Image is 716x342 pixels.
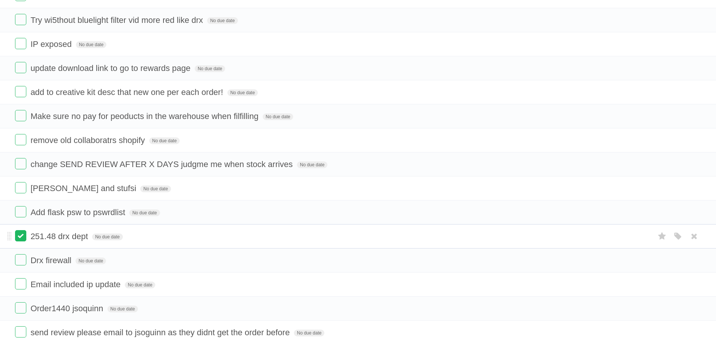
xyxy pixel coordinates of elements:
[30,304,105,313] span: Order1440 jsoquinn
[107,306,138,312] span: No due date
[15,14,26,25] label: Done
[15,206,26,217] label: Done
[149,137,180,144] span: No due date
[297,161,327,168] span: No due date
[76,41,106,48] span: No due date
[15,302,26,313] label: Done
[655,230,669,243] label: Star task
[30,39,74,49] span: IP exposed
[263,113,293,120] span: No due date
[129,209,160,216] span: No due date
[15,182,26,193] label: Done
[30,136,147,145] span: remove old collaboratrs shopify
[30,280,123,289] span: Email included ip update
[30,160,295,169] span: change SEND REVIEW AFTER X DAYS judgme me when stock arrives
[15,62,26,73] label: Done
[30,63,192,73] span: update download link to go to rewards page
[140,185,171,192] span: No due date
[30,256,73,265] span: Drx firewall
[207,17,238,24] span: No due date
[15,134,26,145] label: Done
[227,89,258,96] span: No due date
[30,232,90,241] span: 251.48 drx dept
[76,258,106,264] span: No due date
[15,230,26,241] label: Done
[15,278,26,289] label: Done
[30,15,205,25] span: Try wi5thout bluelight filter vid more red like drx
[15,254,26,265] label: Done
[30,111,260,121] span: Make sure no pay for peoducts in the warehouse when filfilling
[30,328,292,337] span: send review please email to jsoguinn as they didnt get the order before
[195,65,225,72] span: No due date
[30,184,138,193] span: [PERSON_NAME] and stufsi
[15,326,26,337] label: Done
[30,208,127,217] span: Add flask psw to pswrdlist
[15,110,26,121] label: Done
[15,158,26,169] label: Done
[294,330,324,336] span: No due date
[92,234,123,240] span: No due date
[15,38,26,49] label: Done
[15,86,26,97] label: Done
[125,282,155,288] span: No due date
[30,87,225,97] span: add to creative kit desc that new one per each order!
